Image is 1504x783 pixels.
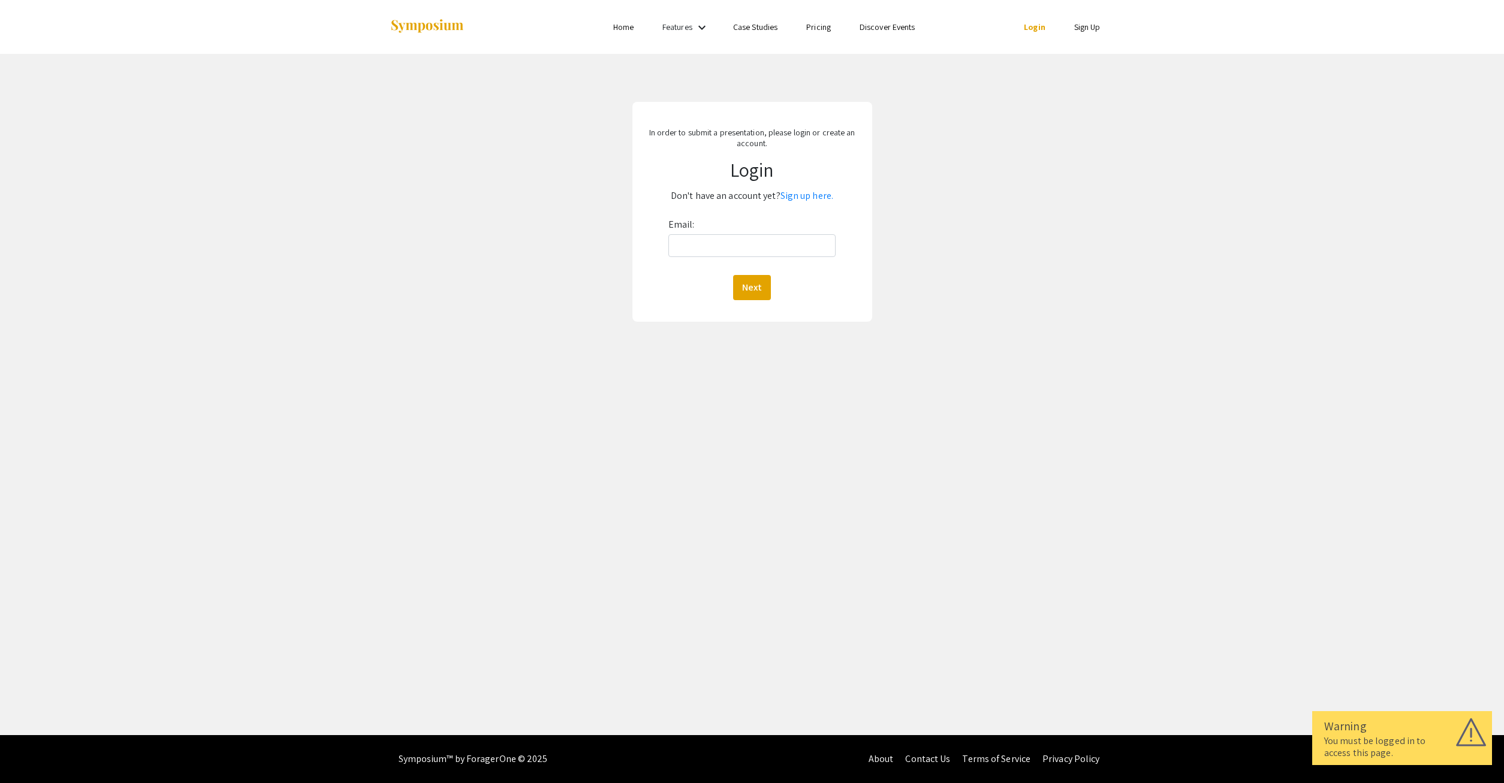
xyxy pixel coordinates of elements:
[860,22,915,32] a: Discover Events
[806,22,831,32] a: Pricing
[399,735,548,783] div: Symposium™ by ForagerOne © 2025
[1324,717,1480,735] div: Warning
[869,752,894,765] a: About
[1024,22,1045,32] a: Login
[962,752,1030,765] a: Terms of Service
[647,186,857,205] p: Don't have an account yet?
[647,127,857,149] p: In order to submit a presentation, please login or create an account.
[390,19,465,35] img: Symposium by ForagerOne
[1074,22,1101,32] a: Sign Up
[1324,735,1480,759] div: You must be logged in to access this page.
[905,752,950,765] a: Contact Us
[733,22,777,32] a: Case Studies
[662,22,692,32] a: Features
[1042,752,1099,765] a: Privacy Policy
[647,158,857,181] h1: Login
[695,20,709,35] mat-icon: Expand Features list
[780,189,833,202] a: Sign up here.
[668,215,695,234] label: Email:
[613,22,634,32] a: Home
[733,275,771,300] button: Next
